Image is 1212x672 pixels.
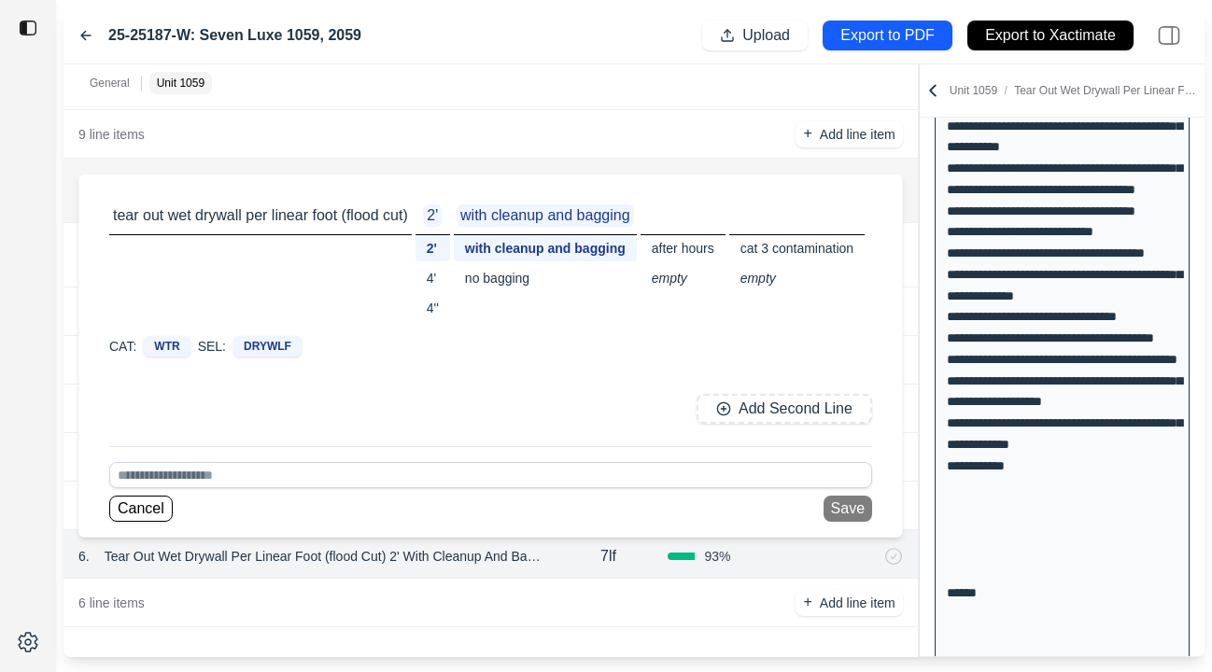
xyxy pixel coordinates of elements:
div: empty [641,265,726,291]
p: tear out wet drywall per linear foot (flood cut) [109,204,412,227]
div: with cleanup and bagging [454,235,637,261]
p: SEL: [198,337,226,356]
p: General [90,76,130,91]
label: 25-25187-W: Seven Luxe 1059, 2059 [108,24,361,47]
p: + [803,123,811,145]
div: empty [729,265,865,291]
p: Add line item [820,125,895,144]
p: 6 . [78,547,90,566]
p: Add line item [820,594,895,612]
button: Export to Xactimate [967,21,1134,50]
div: WTR [144,336,190,357]
div: 4' [416,265,450,291]
div: after hours [641,235,726,261]
div: DRYWLF [233,336,302,357]
button: Add Second Line [697,394,872,424]
div: cat 3 contamination [729,235,865,261]
div: no bagging [454,265,637,291]
p: Export to PDF [840,25,934,47]
div: 2' [416,235,450,261]
button: +Add line item [796,121,902,147]
p: Add Second Line [739,399,853,420]
button: +Add line item [796,590,902,616]
img: toggle sidebar [19,19,37,37]
p: Unit 1059 [157,76,204,91]
p: + [803,592,811,613]
p: 7lf [600,545,616,567]
p: with cleanup and bagging [457,204,633,227]
p: Upload [742,25,790,47]
p: Tear Out Wet Drywall Per Linear Foot (flood Cut) 2' With Cleanup And Bagging [97,543,550,569]
p: CAT: [109,337,136,356]
p: Unit 1059 [950,83,1201,98]
div: 4'' [416,295,450,321]
button: Upload [702,21,808,50]
p: 9 line items [78,125,145,144]
p: 6 line items [78,594,145,612]
button: Cancel [109,496,173,522]
button: Export to PDF [823,21,952,50]
span: / [997,84,1014,97]
p: Export to Xactimate [985,25,1116,47]
span: 93 % [705,547,731,566]
img: right-panel.svg [1149,15,1190,56]
p: 2' [423,204,442,227]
